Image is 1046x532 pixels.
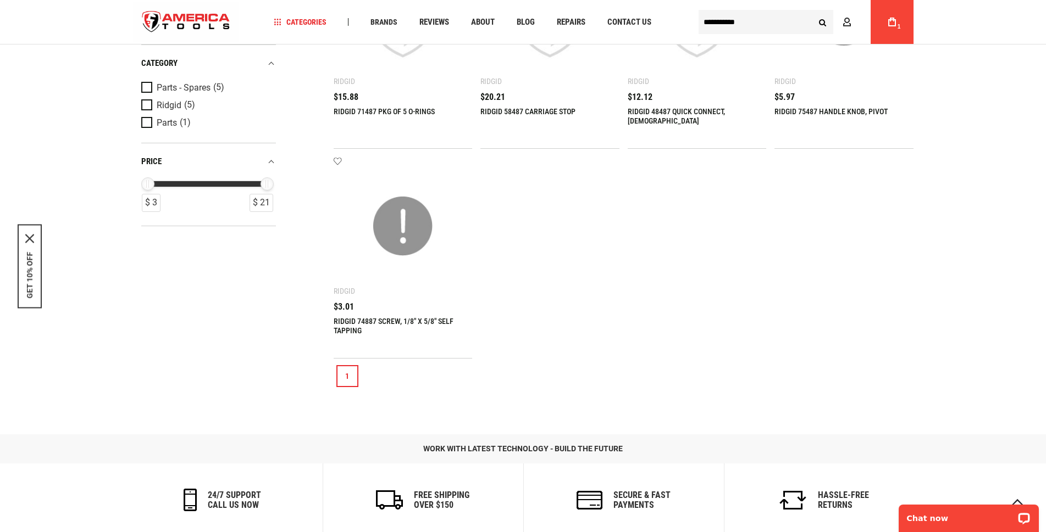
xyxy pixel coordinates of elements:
h6: secure & fast payments [613,490,671,509]
a: RIDGID 58487 CARRIAGE STOP [480,107,575,116]
a: Ridgid (5) [141,99,273,111]
a: store logo [133,2,240,43]
span: $12.12 [628,93,652,102]
span: Parts - Spares [157,82,211,92]
div: Ridgid [774,77,796,86]
span: Ridgid [157,100,181,110]
svg: close icon [25,234,34,243]
span: $5.97 [774,93,795,102]
span: 1 [898,24,901,30]
img: RIDGID 74887 SCREW, 1/8 [345,168,462,285]
span: Categories [274,18,326,26]
span: Reviews [419,18,449,26]
button: Search [812,12,833,32]
a: RIDGID 48487 QUICK CONNECT, [DEMOGRAPHIC_DATA] [628,107,725,125]
div: $ 21 [250,193,273,211]
div: $ 3 [142,193,161,211]
div: Ridgid [334,77,355,86]
h6: Hassle-Free Returns [818,490,869,509]
a: RIDGID 71487 PKG OF 5 O-RINGS [334,107,435,116]
span: $15.88 [334,93,358,102]
img: America Tools [133,2,240,43]
a: RIDGID 74887 SCREW, 1/8" X 5/8" SELF TAPPING [334,317,453,335]
a: Parts (1) [141,116,273,128]
a: Blog [512,15,540,30]
a: Brands [366,15,402,30]
span: (5) [184,100,195,110]
iframe: LiveChat chat widget [892,497,1046,532]
span: (1) [180,118,191,127]
span: $3.01 [334,303,354,311]
div: Ridgid [334,287,355,295]
span: $20.21 [480,93,505,102]
a: Parts - Spares (5) [141,81,273,93]
h6: 24/7 support call us now [208,490,261,509]
h6: Free Shipping Over $150 [414,490,469,509]
span: About [471,18,495,26]
div: Product Filters [141,44,276,226]
span: Brands [370,18,397,26]
a: Reviews [414,15,454,30]
a: RIDGID 75487 HANDLE KNOB, PIVOT [774,107,888,116]
div: category [141,55,276,70]
a: About [466,15,500,30]
a: Categories [269,15,331,30]
div: price [141,154,276,169]
a: Repairs [552,15,590,30]
span: (5) [213,83,224,92]
a: Contact Us [602,15,656,30]
div: Ridgid [628,77,649,86]
div: Ridgid [480,77,502,86]
span: Repairs [557,18,585,26]
span: Blog [517,18,535,26]
button: Close [25,234,34,243]
span: Parts [157,117,177,127]
a: 1 [336,365,358,387]
span: Contact Us [607,18,651,26]
button: GET 10% OFF [25,251,34,298]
